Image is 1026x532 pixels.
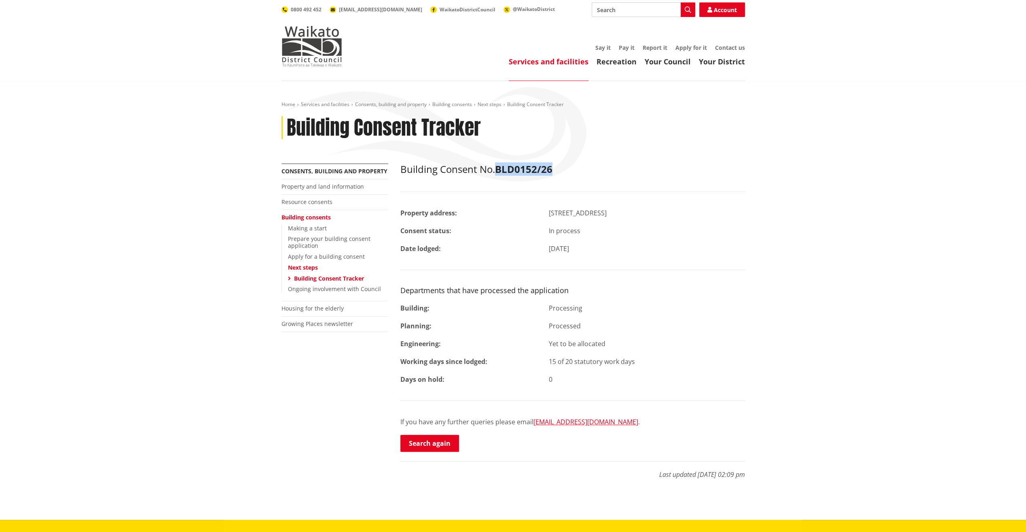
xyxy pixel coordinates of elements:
[507,101,564,108] span: Building Consent Tracker
[400,435,459,452] a: Search again
[281,101,295,108] a: Home
[543,339,751,349] div: Yet to be allocated
[543,321,751,331] div: Processed
[597,57,637,66] a: Recreation
[281,304,344,312] a: Housing for the elderly
[675,44,707,51] a: Apply for it
[287,116,481,140] h1: Building Consent Tracker
[543,303,751,313] div: Processing
[281,101,745,108] nav: breadcrumb
[400,226,451,235] strong: Consent status:
[989,498,1018,527] iframe: Messenger Launcher
[339,6,422,13] span: [EMAIL_ADDRESS][DOMAIN_NAME]
[699,57,745,66] a: Your District
[430,6,495,13] a: WaikatoDistrictCouncil
[432,101,472,108] a: Building consents
[291,6,322,13] span: 0800 492 452
[330,6,422,13] a: [EMAIL_ADDRESS][DOMAIN_NAME]
[543,226,751,236] div: In process
[699,2,745,17] a: Account
[503,6,555,13] a: @WaikatoDistrict
[645,57,691,66] a: Your Council
[281,26,342,66] img: Waikato District Council - Te Kaunihera aa Takiwaa o Waikato
[288,224,327,232] a: Making a start
[400,357,487,366] strong: Working days since lodged:
[400,244,441,253] strong: Date lodged:
[592,2,695,17] input: Search input
[281,167,387,175] a: Consents, building and property
[400,209,457,217] strong: Property address:
[440,6,495,13] span: WaikatoDistrictCouncil
[400,339,441,348] strong: Engineering:
[509,57,588,66] a: Services and facilities
[543,244,751,253] div: [DATE]
[288,285,381,293] a: Ongoing involvement with Council
[543,357,751,366] div: 15 of 20 statutory work days
[619,44,635,51] a: Pay it
[288,235,370,249] a: Prepare your building consent application
[400,321,432,330] strong: Planning:
[288,264,318,271] a: Next steps
[400,375,444,384] strong: Days on hold:
[513,6,555,13] span: @WaikatoDistrict
[281,320,353,328] a: Growing Places newsletter
[281,183,364,190] a: Property and land information
[533,417,638,426] a: [EMAIL_ADDRESS][DOMAIN_NAME]
[643,44,667,51] a: Report it
[355,101,427,108] a: Consents, building and property
[478,101,501,108] a: Next steps
[400,461,745,479] p: Last updated [DATE] 02:09 pm
[281,6,322,13] a: 0800 492 452
[301,101,349,108] a: Services and facilities
[595,44,611,51] a: Say it
[400,286,745,295] h3: Departments that have processed the application
[294,275,364,282] a: Building Consent Tracker
[495,162,552,176] strong: BLD0152/26
[400,304,429,313] strong: Building:
[715,44,745,51] a: Contact us
[281,213,331,221] a: Building consents
[543,208,751,218] div: [STREET_ADDRESS]
[400,417,745,427] p: If you have any further queries please email .
[400,164,745,175] h2: Building Consent No.
[543,375,751,384] div: 0
[288,253,365,260] a: Apply for a building consent
[281,198,332,206] a: Resource consents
